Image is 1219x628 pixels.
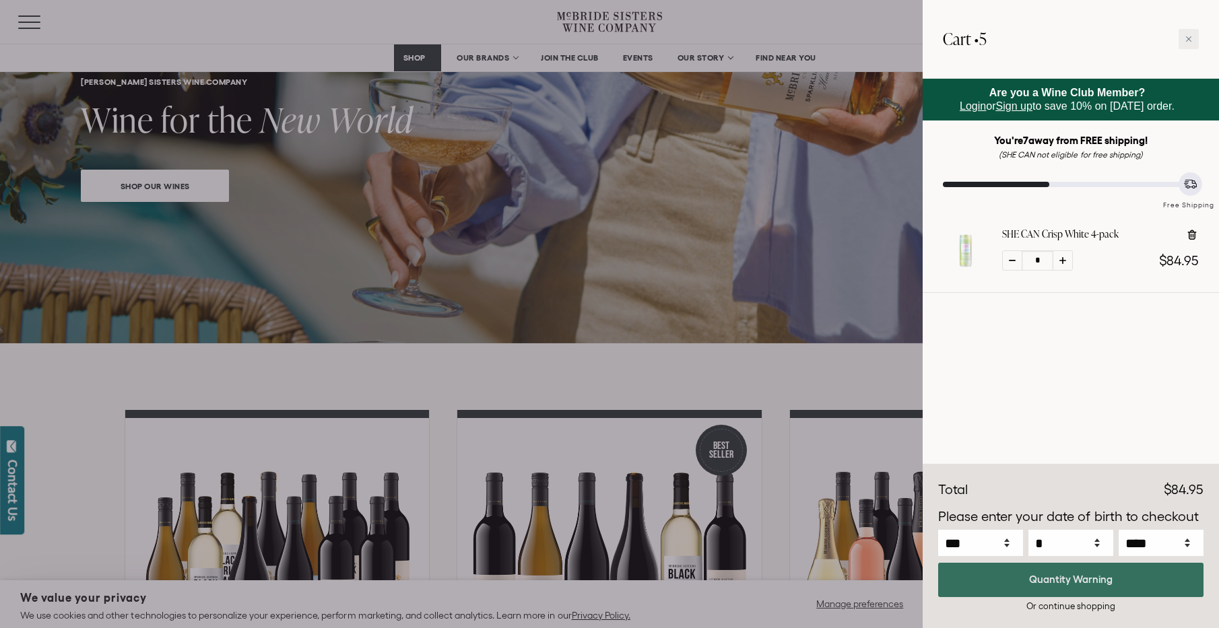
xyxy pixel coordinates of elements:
[1164,482,1204,497] span: $84.95
[938,507,1204,527] p: Please enter your date of birth to checkout
[1002,228,1119,241] a: SHE CAN Crisp White 4-pack
[999,150,1143,159] em: (SHE CAN not eligible for free shipping)
[996,100,1032,112] a: Sign up
[1158,187,1219,211] div: Free Shipping
[979,28,987,50] span: 5
[960,100,986,112] a: Login
[943,20,987,58] h2: Cart •
[938,600,1204,613] div: Or continue shopping
[960,87,1175,112] span: or to save 10% on [DATE] order.
[1023,135,1028,146] span: 7
[989,87,1146,98] strong: Are you a Wine Club Member?
[1159,253,1199,268] span: $84.95
[943,261,989,276] a: SHE CAN Crisp White 4-pack
[938,563,1204,597] button: Quantity Warning
[938,480,968,500] div: Total
[994,135,1148,146] strong: You're away from FREE shipping!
